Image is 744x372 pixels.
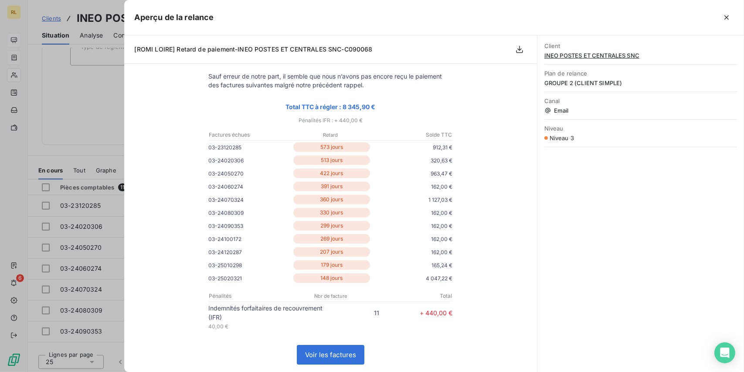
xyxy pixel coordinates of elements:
span: INEO POSTES ET CENTRALES SNC [544,52,737,59]
span: Niveau 3 [550,134,574,141]
span: GROUPE 2 (CLIENT SIMPLE) [544,79,737,86]
p: 422 jours [293,169,370,178]
p: 963,47 € [372,169,452,178]
p: 148 jours [293,273,370,283]
p: 03-25020321 [208,274,291,283]
span: Plan de relance [544,70,737,77]
span: Client [544,42,737,49]
p: 207 jours [293,247,370,257]
span: [ROMI LOIRE] Retard de paiement-INEO POSTES ET CENTRALES SNC-C090068 [135,45,373,53]
p: Solde TTC [371,131,452,139]
p: 299 jours [293,221,370,231]
p: Pénalités [209,292,289,300]
p: 162,00 € [372,182,452,191]
p: 03-24080309 [208,208,291,217]
p: 162,00 € [372,234,452,244]
p: Pénalités IFR : + 440,00 € [200,115,461,125]
p: 03-24090353 [208,221,291,231]
p: 4 047,22 € [372,274,452,283]
a: Voir les factures [297,345,364,364]
p: 360 jours [293,195,370,204]
p: Indemnités forfaitaires de recouvrement (IFR) [208,303,330,322]
p: 573 jours [293,142,370,152]
p: 03-24120287 [208,248,291,257]
p: 03-24020306 [208,156,291,165]
p: 162,00 € [372,208,452,217]
p: 179 jours [293,260,370,270]
p: 320,63 € [372,156,452,165]
p: Total [371,292,452,300]
p: Sauf erreur de notre part, il semble que nous n’avons pas encore reçu le paiement des factures su... [208,72,452,90]
p: Nbr de facture [290,292,371,300]
p: Total TTC à régler : 8 345,90 € [208,102,452,112]
p: 330 jours [293,208,370,217]
p: 03-24070324 [208,195,291,204]
p: Retard [290,131,371,139]
p: 03-24050270 [208,169,291,178]
p: 912,31 € [372,143,452,152]
p: + 440,00 € [379,308,452,317]
div: Open Intercom Messenger [714,342,735,363]
p: 165,24 € [372,261,452,270]
p: 513 jours [293,155,370,165]
p: 03-24100172 [208,234,291,244]
span: Email [544,107,737,114]
p: 40,00 € [208,322,330,331]
p: 03-24060274 [208,182,291,191]
p: 03-25010298 [208,261,291,270]
p: Factures échues [209,131,289,139]
p: 162,00 € [372,221,452,231]
h5: Aperçu de la relance [135,11,214,24]
p: 1 127,03 € [372,195,452,204]
p: 269 jours [293,234,370,244]
p: 391 jours [293,182,370,191]
p: 11 [330,308,379,317]
p: 03-23120285 [208,143,291,152]
span: Niveau [544,125,737,132]
span: Canal [544,97,737,104]
p: 162,00 € [372,248,452,257]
